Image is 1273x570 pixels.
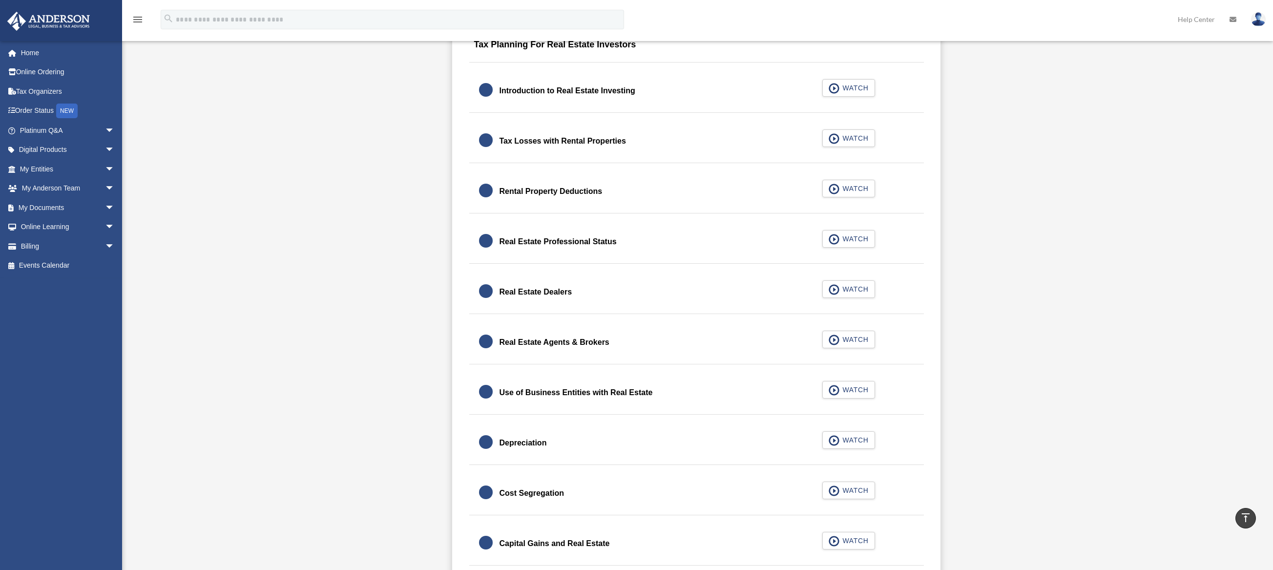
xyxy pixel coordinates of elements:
[822,482,875,499] button: WATCH
[105,159,125,179] span: arrow_drop_down
[500,537,610,550] div: Capital Gains and Real Estate
[500,185,603,198] div: Rental Property Deductions
[822,431,875,449] button: WATCH
[1235,508,1256,528] a: vertical_align_top
[500,486,564,500] div: Cost Segregation
[105,198,125,218] span: arrow_drop_down
[839,536,868,546] span: WATCH
[479,482,914,505] a: Cost Segregation WATCH
[822,331,875,348] button: WATCH
[822,532,875,549] button: WATCH
[132,17,144,25] a: menu
[7,159,129,179] a: My Entitiesarrow_drop_down
[839,435,868,445] span: WATCH
[7,236,129,256] a: Billingarrow_drop_down
[479,180,914,203] a: Rental Property Deductions WATCH
[839,335,868,344] span: WATCH
[4,12,93,31] img: Anderson Advisors Platinum Portal
[839,133,868,143] span: WATCH
[7,63,129,82] a: Online Ordering
[500,336,609,349] div: Real Estate Agents & Brokers
[132,14,144,25] i: menu
[479,230,914,253] a: Real Estate Professional Status WATCH
[822,79,875,97] button: WATCH
[105,236,125,256] span: arrow_drop_down
[839,184,868,193] span: WATCH
[469,32,924,63] div: Tax Planning For Real Estate Investors
[500,235,617,249] div: Real Estate Professional Status
[7,101,129,121] a: Order StatusNEW
[105,140,125,160] span: arrow_drop_down
[839,234,868,244] span: WATCH
[839,284,868,294] span: WATCH
[7,217,129,237] a: Online Learningarrow_drop_down
[500,84,635,98] div: Introduction to Real Estate Investing
[822,230,875,248] button: WATCH
[56,104,78,118] div: NEW
[105,217,125,237] span: arrow_drop_down
[105,179,125,199] span: arrow_drop_down
[7,140,129,160] a: Digital Productsarrow_drop_down
[500,134,626,148] div: Tax Losses with Rental Properties
[479,129,914,153] a: Tax Losses with Rental Properties WATCH
[479,280,914,304] a: Real Estate Dealers WATCH
[822,129,875,147] button: WATCH
[7,121,129,140] a: Platinum Q&Aarrow_drop_down
[500,386,653,400] div: Use of Business Entities with Real Estate
[7,198,129,217] a: My Documentsarrow_drop_down
[7,256,129,275] a: Events Calendar
[479,331,914,354] a: Real Estate Agents & Brokers WATCH
[163,13,174,24] i: search
[500,436,547,450] div: Depreciation
[839,385,868,395] span: WATCH
[479,431,914,455] a: Depreciation WATCH
[7,82,129,101] a: Tax Organizers
[500,285,572,299] div: Real Estate Dealers
[839,83,868,93] span: WATCH
[479,381,914,404] a: Use of Business Entities with Real Estate WATCH
[822,180,875,197] button: WATCH
[479,532,914,555] a: Capital Gains and Real Estate WATCH
[822,280,875,298] button: WATCH
[1251,12,1266,26] img: User Pic
[7,179,129,198] a: My Anderson Teamarrow_drop_down
[479,79,914,103] a: Introduction to Real Estate Investing WATCH
[839,486,868,495] span: WATCH
[7,43,129,63] a: Home
[1240,512,1252,524] i: vertical_align_top
[822,381,875,399] button: WATCH
[105,121,125,141] span: arrow_drop_down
